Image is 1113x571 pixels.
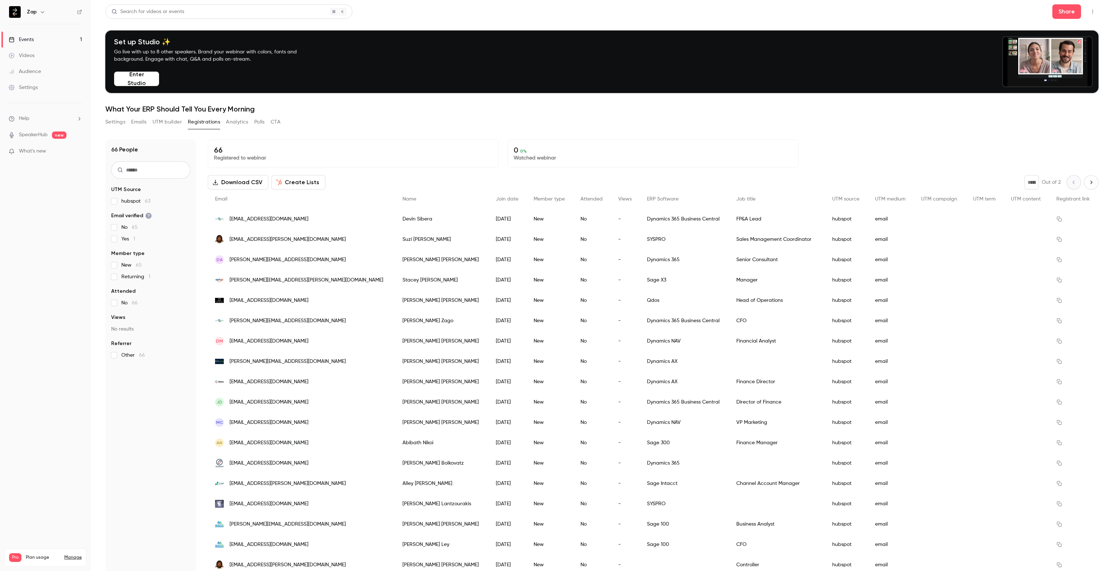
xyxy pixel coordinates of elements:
span: Registrant link [1056,197,1090,202]
div: hubspot [825,229,868,250]
div: Dynamics 365 Business Central [640,311,729,331]
span: JD [216,399,222,405]
iframe: Noticeable Trigger [73,148,82,155]
span: Yes [121,235,135,243]
p: Out of 2 [1042,179,1061,186]
p: 66 [214,146,493,154]
img: qualitru.com [215,520,224,529]
img: cbco.beer [215,298,224,303]
span: [PERSON_NAME][EMAIL_ADDRESS][PERSON_NAME][DOMAIN_NAME] [230,276,383,284]
span: Member type [111,250,145,257]
div: No [573,433,611,453]
span: [PERSON_NAME][EMAIL_ADDRESS][DOMAIN_NAME] [230,317,346,325]
div: FP&A Lead [729,209,825,229]
div: Senior Consultant [729,250,825,270]
span: Pro [9,553,21,562]
div: hubspot [825,351,868,372]
span: [EMAIL_ADDRESS][PERSON_NAME][DOMAIN_NAME] [230,236,346,243]
div: Financial Analyst [729,331,825,351]
span: AN [216,440,222,446]
span: Views [618,197,632,202]
img: qualitru.com [215,540,224,549]
div: No [573,290,611,311]
div: [PERSON_NAME] [PERSON_NAME] [395,290,488,311]
div: [DATE] [489,209,527,229]
div: - [611,494,640,514]
div: SYSPRO [640,229,729,250]
span: 65 [132,225,138,230]
span: [EMAIL_ADDRESS][DOMAIN_NAME] [230,439,308,447]
div: [DATE] [489,514,527,534]
div: No [573,351,611,372]
div: Dynamics 365 Business Central [640,392,729,412]
div: Director of Finance [729,392,825,412]
span: UTM Source [111,186,141,193]
div: hubspot [825,453,868,473]
div: - [611,209,640,229]
div: email [868,311,914,331]
div: Sage 300 [640,433,729,453]
div: - [611,514,640,534]
section: facet-groups [111,186,190,359]
span: ERP Software [647,197,679,202]
span: UTM term [973,197,996,202]
div: hubspot [825,514,868,534]
span: UTM medium [875,197,906,202]
span: Join date [496,197,518,202]
img: tech-intl.com [215,499,224,508]
div: New [526,209,573,229]
span: Views [111,314,125,321]
div: email [868,229,914,250]
div: [PERSON_NAME] [PERSON_NAME] [395,514,488,534]
span: Returning [121,273,150,280]
div: New [526,331,573,351]
span: 0 % [520,149,527,154]
div: Dynamics AX [640,372,729,392]
div: Sales Management Coordinator [729,229,825,250]
div: [DATE] [489,473,527,494]
div: [PERSON_NAME] [PERSON_NAME] [395,412,488,433]
div: New [526,392,573,412]
div: VP Marketing [729,412,825,433]
div: Videos [9,52,35,59]
div: No [573,229,611,250]
div: - [611,229,640,250]
span: UTM source [832,197,859,202]
div: [PERSON_NAME] [PERSON_NAME] [395,392,488,412]
span: Member type [534,197,565,202]
div: New [526,494,573,514]
p: Watched webinar [514,154,792,162]
div: [DATE] [489,311,527,331]
span: 66 [139,353,145,358]
span: Help [19,115,29,122]
span: [PERSON_NAME][EMAIL_ADDRESS][DOMAIN_NAME] [230,358,346,365]
div: email [868,392,914,412]
div: Alley [PERSON_NAME] [395,473,488,494]
div: - [611,534,640,555]
div: - [611,331,640,351]
div: hubspot [825,331,868,351]
div: No [573,534,611,555]
div: Dynamics NAV [640,331,729,351]
div: Finance Manager [729,433,825,453]
div: hubspot [825,433,868,453]
span: [PERSON_NAME][EMAIL_ADDRESS][DOMAIN_NAME] [230,521,346,528]
div: email [868,412,914,433]
div: - [611,412,640,433]
span: UTM content [1011,197,1041,202]
h1: 66 People [111,145,138,154]
div: email [868,534,914,555]
h4: Set up Studio ✨ [114,37,314,46]
div: Manager [729,270,825,290]
div: [DATE] [489,392,527,412]
div: hubspot [825,290,868,311]
div: email [868,351,914,372]
div: No [573,473,611,494]
div: No [573,331,611,351]
div: email [868,433,914,453]
div: CFO [729,534,825,555]
img: jensonusa.com [215,459,224,467]
button: UTM builder [153,116,182,128]
div: New [526,514,573,534]
span: new [52,131,66,139]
